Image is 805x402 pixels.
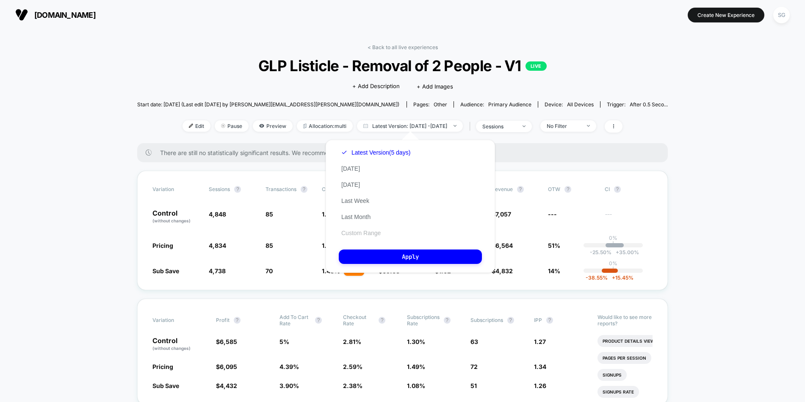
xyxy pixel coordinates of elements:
[279,363,299,370] span: 4.39 %
[444,317,451,324] button: ?
[253,120,293,132] span: Preview
[534,382,546,389] span: 1.26
[482,123,516,130] div: sessions
[538,101,600,108] span: Device:
[492,267,513,274] span: $
[407,363,425,370] span: 1.49 %
[301,186,307,193] button: ?
[266,267,273,274] span: 70
[152,242,173,249] span: Pricing
[470,363,478,370] span: 72
[567,101,594,108] span: all devices
[460,101,531,108] div: Audience:
[266,242,273,249] span: 85
[470,382,477,389] span: 51
[517,186,524,193] button: ?
[266,211,273,218] span: 85
[488,101,531,108] span: Primary Audience
[216,317,230,323] span: Profit
[598,386,639,398] li: Signups Rate
[13,8,98,22] button: [DOMAIN_NAME]
[234,186,241,193] button: ?
[523,125,526,127] img: end
[34,11,96,19] span: [DOMAIN_NAME]
[564,186,571,193] button: ?
[407,338,425,345] span: 1.30 %
[279,338,289,345] span: 5 %
[598,369,627,381] li: Signups
[183,120,210,132] span: Edit
[152,186,199,193] span: Variation
[363,124,368,128] img: calendar
[548,211,557,218] span: ---
[612,266,614,273] p: |
[548,267,560,274] span: 14%
[303,124,307,128] img: rebalance
[470,338,478,345] span: 63
[266,186,296,192] span: Transactions
[616,249,619,255] span: +
[15,8,28,21] img: Visually logo
[590,249,611,255] span: -25.50 %
[343,363,362,370] span: 2.59 %
[586,274,608,281] span: -38.55 %
[216,338,237,345] span: $
[216,382,237,389] span: $
[609,235,617,241] p: 0%
[470,317,503,323] span: Subscriptions
[209,186,230,192] span: Sessions
[598,352,651,364] li: Pages Per Session
[163,57,641,75] span: GLP Listicle - Removal of 2 People - V1
[454,125,456,127] img: end
[495,211,511,218] span: 7,057
[413,101,447,108] div: Pages:
[688,8,764,22] button: Create New Experience
[220,382,237,389] span: 4,432
[339,250,482,264] button: Apply
[343,338,361,345] span: 2.81 %
[598,335,675,347] li: Product Details Views Rate
[495,242,513,249] span: 6,564
[339,213,373,221] button: Last Month
[343,314,374,327] span: Checkout Rate
[407,314,440,327] span: Subscriptions Rate
[605,212,653,224] span: ---
[220,338,237,345] span: 6,585
[339,181,362,189] button: [DATE]
[773,7,790,23] div: SG
[209,211,226,218] span: 4,848
[352,82,400,91] span: + Add Description
[546,317,553,324] button: ?
[547,123,581,129] div: No Filter
[220,363,237,370] span: 6,095
[339,197,372,205] button: Last Week
[407,382,425,389] span: 1.08 %
[368,44,438,50] a: < Back to all live experiences
[209,242,226,249] span: 4,834
[630,101,668,108] span: After 0.5 Seco...
[495,267,513,274] span: 4,832
[297,120,353,132] span: Allocation: multi
[605,186,651,193] span: CI
[534,363,546,370] span: 1.34
[434,101,447,108] span: other
[215,120,249,132] span: Pause
[160,149,651,156] span: There are still no statistically significant results. We recommend waiting a few more days
[598,314,653,327] p: Would like to see more reports?
[189,124,193,128] img: edit
[609,260,617,266] p: 0%
[221,124,225,128] img: end
[507,317,514,324] button: ?
[492,242,513,249] span: $
[216,363,237,370] span: $
[315,317,322,324] button: ?
[492,211,511,218] span: $
[357,120,463,132] span: Latest Version: [DATE] - [DATE]
[607,101,668,108] div: Trigger:
[279,314,311,327] span: Add To Cart Rate
[339,149,413,156] button: Latest Version(5 days)
[608,274,633,281] span: 15.45 %
[137,101,399,108] span: Start date: [DATE] (Last edit [DATE] by [PERSON_NAME][EMAIL_ADDRESS][PERSON_NAME][DOMAIN_NAME])
[612,274,615,281] span: +
[612,241,614,247] p: |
